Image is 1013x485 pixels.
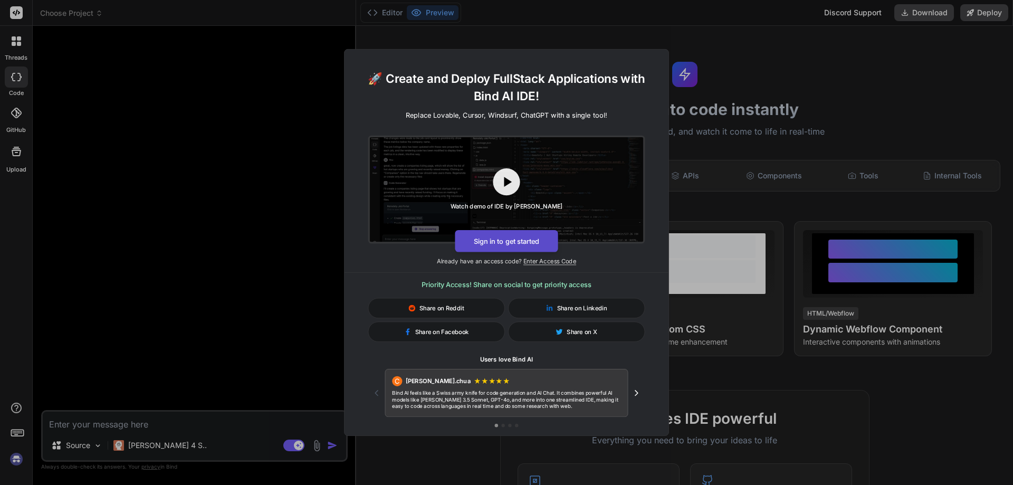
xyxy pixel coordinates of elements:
button: Next testimonial [628,385,645,402]
div: C [392,376,402,386]
h1: 🚀 Create and Deploy FullStack Applications with Bind AI IDE! [358,70,655,105]
div: Watch demo of IDE by [PERSON_NAME] [451,202,563,211]
span: ★ [503,376,510,386]
span: Share on Reddit [419,304,464,312]
h1: Users love Bind AI [368,356,645,364]
button: Sign in to get started [455,230,558,252]
span: Share on X [567,328,597,336]
p: Already have an access code? [345,257,668,265]
span: Share on Linkedin [557,304,607,312]
span: ★ [474,376,481,386]
button: Go to testimonial 4 [515,424,518,427]
p: Bind AI feels like a Swiss army knife for code generation and AI Chat. It combines powerful AI mo... [392,389,621,410]
h3: Priority Access! Share on social to get priority access [368,280,645,290]
span: ★ [495,376,503,386]
span: Enter Access Code [523,258,576,265]
button: Go to testimonial 2 [501,424,504,427]
span: [PERSON_NAME].chua [406,377,471,385]
button: Previous testimonial [368,385,385,402]
p: Replace Lovable, Cursor, Windsurf, ChatGPT with a single tool! [406,110,607,120]
span: ★ [481,376,489,386]
span: Share on Facebook [415,328,469,336]
button: Go to testimonial 3 [508,424,511,427]
button: Go to testimonial 1 [495,424,498,427]
span: ★ [489,376,496,386]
